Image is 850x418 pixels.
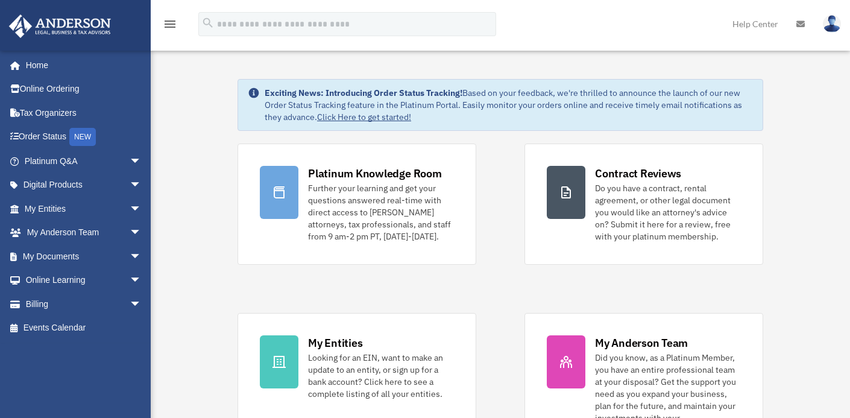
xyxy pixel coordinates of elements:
[8,292,160,316] a: Billingarrow_drop_down
[130,197,154,221] span: arrow_drop_down
[317,112,411,122] a: Click Here to get started!
[8,149,160,173] a: Platinum Q&Aarrow_drop_down
[69,128,96,146] div: NEW
[8,53,154,77] a: Home
[130,173,154,198] span: arrow_drop_down
[130,221,154,245] span: arrow_drop_down
[595,166,681,181] div: Contract Reviews
[201,16,215,30] i: search
[163,17,177,31] i: menu
[308,352,454,400] div: Looking for an EIN, want to make an update to an entity, or sign up for a bank account? Click her...
[130,268,154,293] span: arrow_drop_down
[308,335,362,350] div: My Entities
[265,87,462,98] strong: Exciting News: Introducing Order Status Tracking!
[8,244,160,268] a: My Documentsarrow_drop_down
[5,14,115,38] img: Anderson Advisors Platinum Portal
[163,21,177,31] a: menu
[8,125,160,150] a: Order StatusNEW
[308,182,454,242] div: Further your learning and get your questions answered real-time with direct access to [PERSON_NAM...
[8,77,160,101] a: Online Ordering
[130,149,154,174] span: arrow_drop_down
[238,144,476,265] a: Platinum Knowledge Room Further your learning and get your questions answered real-time with dire...
[524,144,763,265] a: Contract Reviews Do you have a contract, rental agreement, or other legal document you would like...
[8,316,160,340] a: Events Calendar
[130,292,154,317] span: arrow_drop_down
[595,335,688,350] div: My Anderson Team
[595,182,741,242] div: Do you have a contract, rental agreement, or other legal document you would like an attorney's ad...
[265,87,753,123] div: Based on your feedback, we're thrilled to announce the launch of our new Order Status Tracking fe...
[823,15,841,33] img: User Pic
[8,221,160,245] a: My Anderson Teamarrow_drop_down
[8,173,160,197] a: Digital Productsarrow_drop_down
[308,166,442,181] div: Platinum Knowledge Room
[130,244,154,269] span: arrow_drop_down
[8,268,160,293] a: Online Learningarrow_drop_down
[8,101,160,125] a: Tax Organizers
[8,197,160,221] a: My Entitiesarrow_drop_down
